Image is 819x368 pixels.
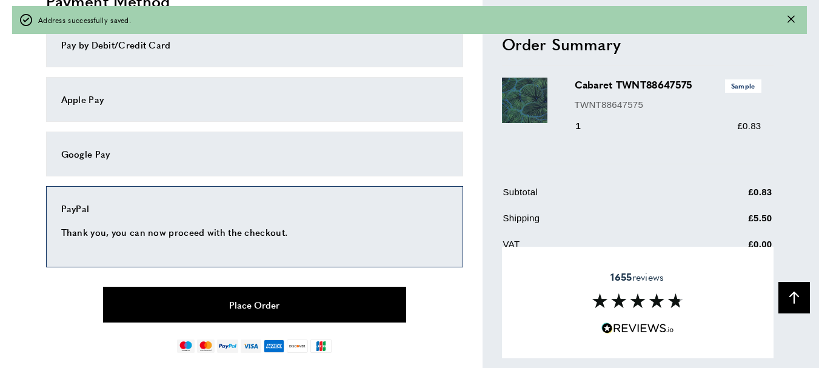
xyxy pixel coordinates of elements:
[103,287,406,323] button: Place Order
[503,211,687,235] td: Shipping
[689,185,772,209] td: £0.83
[503,185,687,209] td: Subtotal
[601,323,674,334] img: Reviews.io 5 stars
[310,340,332,353] img: jcb
[592,293,683,308] img: Reviews section
[61,201,448,216] div: PayPal
[217,340,238,353] img: paypal
[787,14,795,25] button: Close message
[61,147,448,161] div: Google Pay
[38,14,131,25] span: Address successfully saved.
[287,340,308,353] img: discover
[610,270,632,284] strong: 1655
[264,340,285,353] img: american-express
[575,119,598,133] div: 1
[502,78,547,123] img: Cabaret TWNT88647575
[502,33,774,55] h2: Order Summary
[241,340,261,353] img: visa
[689,237,772,261] td: £0.00
[61,92,448,107] div: Apple Pay
[177,340,195,353] img: maestro
[737,121,761,131] span: £0.83
[61,225,448,239] p: Thank you, you can now proceed with the checkout.
[197,340,215,353] img: mastercard
[610,271,664,283] span: reviews
[575,97,761,112] p: TWNT88647575
[725,79,761,92] span: Sample
[503,237,687,261] td: VAT
[61,38,448,52] div: Pay by Debit/Credit Card
[689,211,772,235] td: £5.50
[575,78,761,92] h3: Cabaret TWNT88647575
